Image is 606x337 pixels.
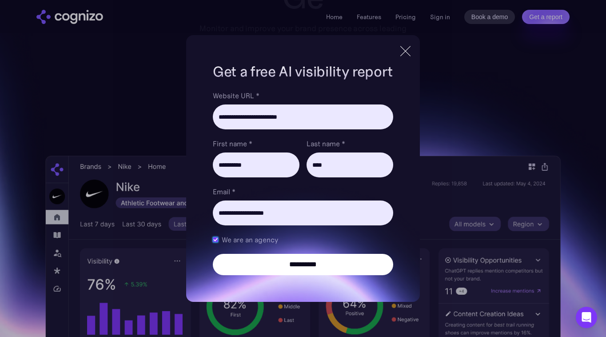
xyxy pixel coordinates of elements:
label: Last name * [307,138,393,149]
label: Website URL * [213,90,393,101]
span: We are an agency [222,234,278,245]
label: Email * [213,186,393,197]
h1: Get a free AI visibility report [213,62,393,81]
div: Open Intercom Messenger [576,307,597,328]
form: Brand Report Form [213,90,393,275]
label: First name * [213,138,299,149]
